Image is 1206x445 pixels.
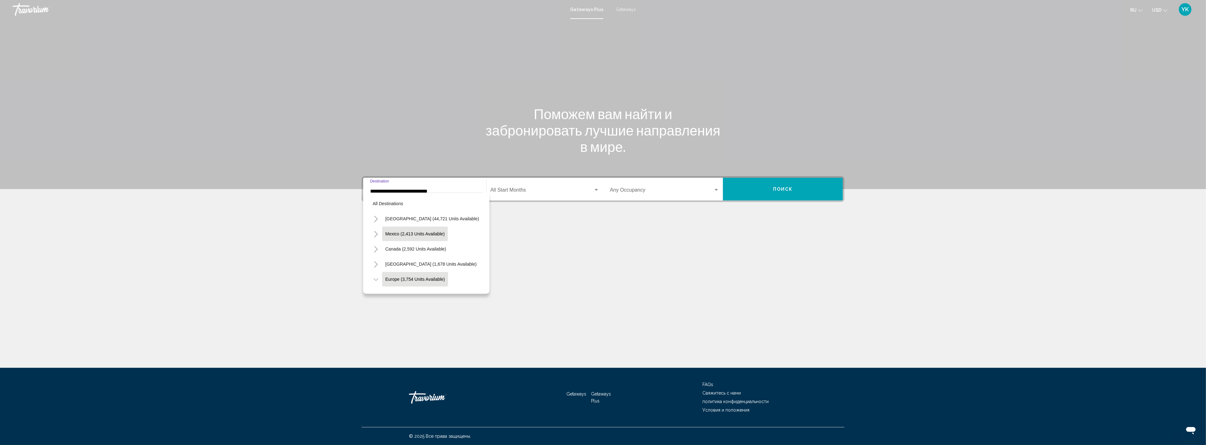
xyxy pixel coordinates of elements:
span: Canada (2,592 units available) [385,246,446,251]
span: All destinations [373,201,403,206]
span: Mexico (2,413 units available) [385,231,445,236]
span: © 2025 Все права защищены. [409,434,471,439]
button: Toggle United States (44,721 units available) [369,212,382,225]
button: [GEOGRAPHIC_DATA] (6 units available) [376,287,465,302]
span: [GEOGRAPHIC_DATA] (44,721 units available) [385,216,479,221]
button: Toggle Mexico (2,413 units available) [369,228,382,240]
button: Change language [1130,5,1143,14]
div: Search widget [363,178,843,200]
button: Mexico (2,413 units available) [382,227,448,241]
a: Getaways [616,7,636,12]
button: All destinations [369,196,483,211]
button: User Menu [1177,3,1193,16]
button: Europe (3,754 units available) [382,272,448,286]
a: Свяжитесь с нами [702,390,741,396]
span: ru [1130,8,1137,13]
a: Условия и положения [702,407,749,413]
a: Getaways Plus [591,391,611,403]
a: Getaways Plus [570,7,603,12]
span: [GEOGRAPHIC_DATA] (1,678 units available) [385,262,476,267]
button: Toggle Europe (3,754 units available) [369,273,382,286]
button: Toggle Caribbean & Atlantic Islands (1,678 units available) [369,258,382,270]
iframe: Bouton de lancement de la fenêtre de messagerie [1181,420,1201,440]
h1: Поможем вам найти и забронировать лучшие направления в мире. [485,106,721,155]
a: политика конфиденциальности [702,399,769,404]
span: YK [1182,6,1189,13]
span: USD [1152,8,1162,13]
a: Travorium [409,388,472,407]
a: Getaways [566,391,586,396]
span: Europe (3,754 units available) [385,277,445,282]
button: Canada (2,592 units available) [382,242,449,256]
button: [GEOGRAPHIC_DATA] (1,678 units available) [382,257,480,271]
span: Поиск [773,187,793,192]
button: Поиск [723,178,843,200]
button: Toggle Canada (2,592 units available) [369,243,382,255]
a: FAQs [702,382,713,387]
button: Change currency [1152,5,1168,14]
a: Travorium [13,3,564,16]
button: [GEOGRAPHIC_DATA] (44,721 units available) [382,211,482,226]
